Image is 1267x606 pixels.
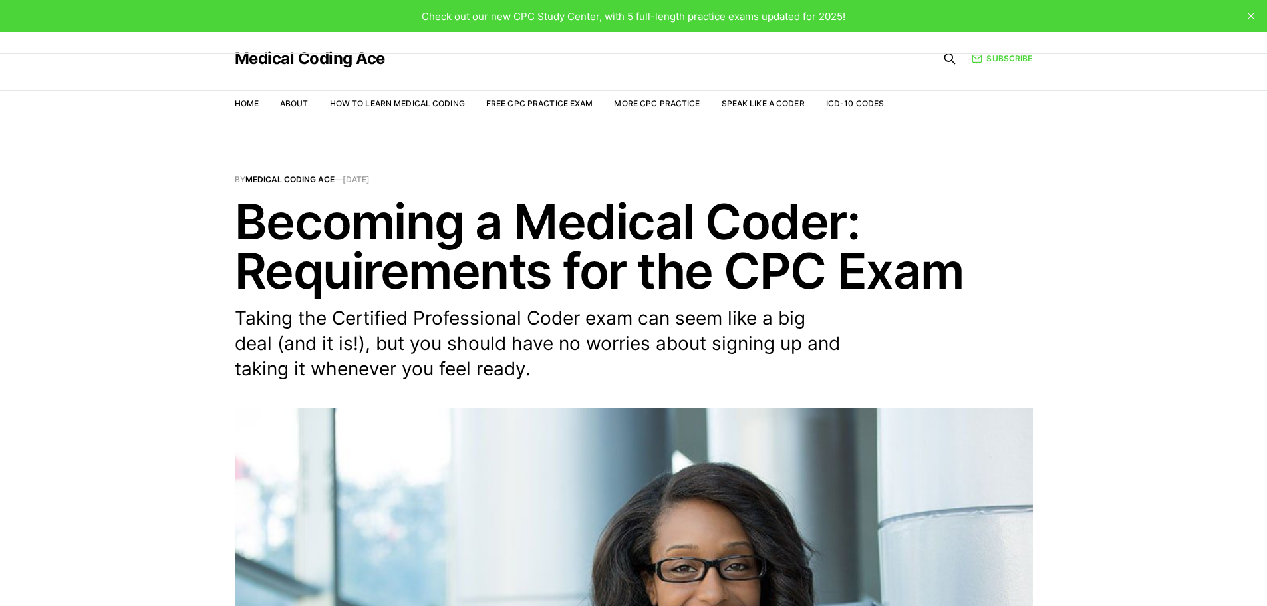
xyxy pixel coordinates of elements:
button: close [1240,5,1262,27]
a: Medical Coding Ace [235,51,385,67]
a: Medical Coding Ace [245,174,335,184]
p: Taking the Certified Professional Coder exam can seem like a big deal (and it is!), but you shoul... [235,306,847,381]
h1: Becoming a Medical Coder: Requirements for the CPC Exam [235,197,1033,295]
a: Free CPC Practice Exam [486,98,593,108]
a: Subscribe [972,52,1032,65]
span: By — [235,176,1033,184]
a: More CPC Practice [614,98,700,108]
a: ICD-10 Codes [826,98,884,108]
a: Speak Like a Coder [722,98,805,108]
a: About [280,98,309,108]
span: Check out our new CPC Study Center, with 5 full-length practice exams updated for 2025! [422,10,845,23]
a: How to Learn Medical Coding [330,98,465,108]
time: [DATE] [343,174,370,184]
iframe: portal-trigger [1050,541,1267,606]
a: Home [235,98,259,108]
